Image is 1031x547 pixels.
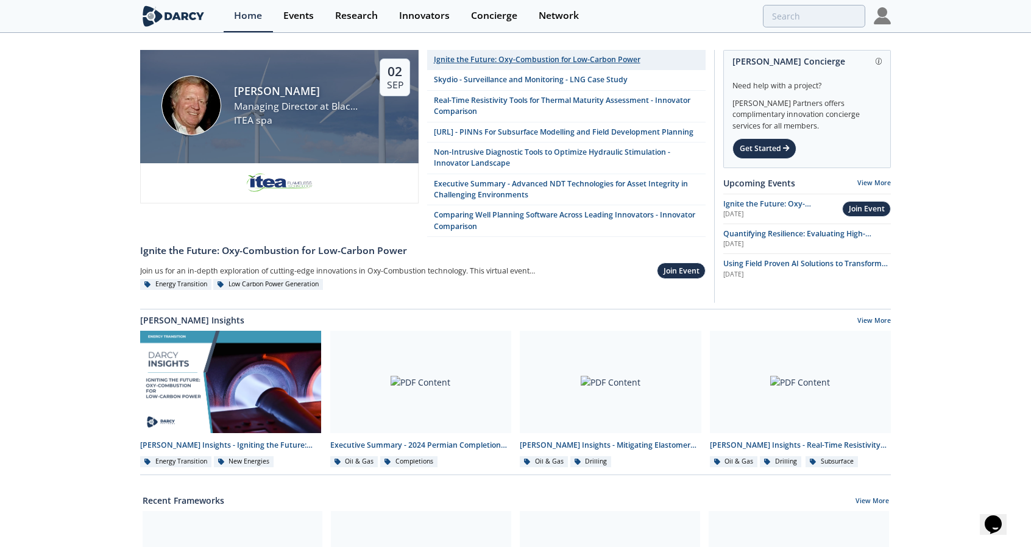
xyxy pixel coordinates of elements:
[140,456,211,467] div: Energy Transition
[234,11,262,21] div: Home
[857,178,891,187] a: View More
[427,143,706,174] a: Non-Intrusive Diagnostic Tools to Optimize Hydraulic Stimulation - Innovator Landscape
[335,11,378,21] div: Research
[136,331,326,468] a: Darcy Insights - Igniting the Future: Oxy-Combustion for Low-carbon power preview [PERSON_NAME] I...
[140,440,322,451] div: [PERSON_NAME] Insights - Igniting the Future: Oxy-Combustion for Low-carbon power
[723,270,891,280] div: [DATE]
[763,5,865,27] input: Advanced Search
[723,228,871,250] span: Quantifying Resilience: Evaluating High-Impact, Low-Frequency (HILF) Events
[234,83,358,99] div: [PERSON_NAME]
[723,239,891,249] div: [DATE]
[723,177,795,189] a: Upcoming Events
[471,11,517,21] div: Concierge
[161,76,221,135] img: Patrick Imeson
[732,72,882,91] div: Need help with a project?
[520,440,701,451] div: [PERSON_NAME] Insights - Mitigating Elastomer Swelling Issue in Downhole Drilling Mud Motors
[980,498,1019,535] iframe: chat widget
[842,201,891,217] button: Join Event
[434,54,640,65] div: Ignite the Future: Oxy-Combustion for Low-Carbon Power
[723,199,842,219] a: Ignite the Future: Oxy-Combustion for Low-Carbon Power [DATE]
[140,262,550,279] div: Join us for an in-depth exploration of cutting-edge innovations in Oxy-Combustion technology. Thi...
[387,79,403,91] div: Sep
[234,99,358,114] div: Managing Director at Black Diamond Financial Group
[706,331,896,468] a: PDF Content [PERSON_NAME] Insights - Real-Time Resistivity Tools for Thermal Maturity Assessment ...
[723,210,842,219] div: [DATE]
[330,456,378,467] div: Oil & Gas
[140,279,211,290] div: Energy Transition
[427,50,706,70] a: Ignite the Future: Oxy-Combustion for Low-Carbon Power
[539,11,579,21] div: Network
[427,122,706,143] a: [URL] - PINNs For Subsurface Modelling and Field Development Planning
[857,316,891,327] a: View More
[520,456,568,467] div: Oil & Gas
[246,169,314,195] img: e2203200-5b7a-4eed-a60e-128142053302
[732,138,796,159] div: Get Started
[710,456,758,467] div: Oil & Gas
[570,456,612,467] div: Drilling
[427,205,706,237] a: Comparing Well Planning Software Across Leading Innovators - Innovator Comparison
[387,63,403,79] div: 02
[732,51,882,72] div: [PERSON_NAME] Concierge
[234,113,358,128] div: ITEA spa
[140,237,706,258] a: Ignite the Future: Oxy-Combustion for Low-Carbon Power
[427,70,706,90] a: Skydio - Surveillance and Monitoring - LNG Case Study
[723,258,891,279] a: Using Field Proven AI Solutions to Transform Safety Programs [DATE]
[515,331,706,468] a: PDF Content [PERSON_NAME] Insights - Mitigating Elastomer Swelling Issue in Downhole Drilling Mud...
[140,244,706,258] div: Ignite the Future: Oxy-Combustion for Low-Carbon Power
[213,279,323,290] div: Low Carbon Power Generation
[876,58,882,65] img: information.svg
[723,228,891,249] a: Quantifying Resilience: Evaluating High-Impact, Low-Frequency (HILF) Events [DATE]
[723,199,824,231] span: Ignite the Future: Oxy-Combustion for Low-Carbon Power
[399,11,450,21] div: Innovators
[760,456,801,467] div: Drilling
[330,440,512,451] div: Executive Summary - 2024 Permian Completion Design Roundtable - [US_STATE][GEOGRAPHIC_DATA]
[427,174,706,206] a: Executive Summary - Advanced NDT Technologies for Asset Integrity in Challenging Environments
[806,456,858,467] div: Subsurface
[723,258,888,280] span: Using Field Proven AI Solutions to Transform Safety Programs
[214,456,274,467] div: New Energies
[283,11,314,21] div: Events
[732,91,882,132] div: [PERSON_NAME] Partners offers complimentary innovation concierge services for all members.
[664,266,700,277] div: Join Event
[380,456,438,467] div: Completions
[856,496,889,507] a: View More
[657,263,706,279] button: Join Event
[143,494,224,507] a: Recent Frameworks
[849,203,885,214] div: Join Event
[427,91,706,122] a: Real-Time Resistivity Tools for Thermal Maturity Assessment - Innovator Comparison
[710,440,891,451] div: [PERSON_NAME] Insights - Real-Time Resistivity Tools for Thermal Maturity Assessment in Unconvent...
[140,314,244,326] a: [PERSON_NAME] Insights
[326,331,516,468] a: PDF Content Executive Summary - 2024 Permian Completion Design Roundtable - [US_STATE][GEOGRAPHIC...
[140,5,207,27] img: logo-wide.svg
[874,7,891,24] img: Profile
[140,50,419,237] a: Patrick Imeson [PERSON_NAME] Managing Director at Black Diamond Financial Group ITEA spa 02 Sep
